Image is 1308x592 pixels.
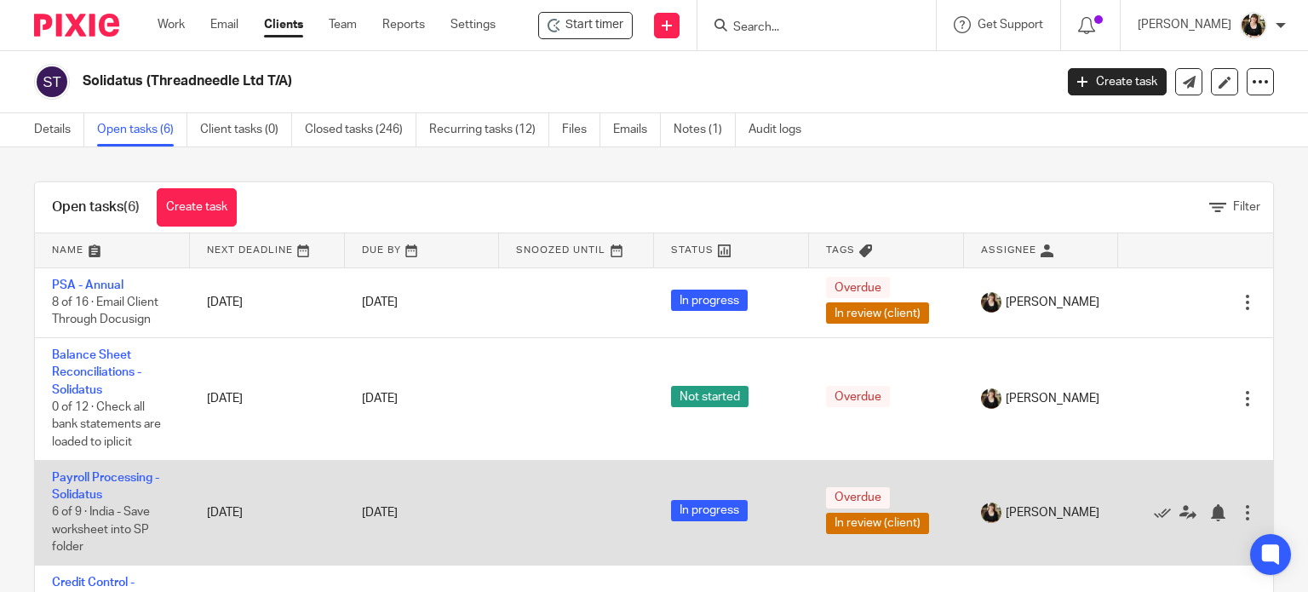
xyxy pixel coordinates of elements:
[52,279,123,291] a: PSA - Annual
[671,386,749,407] span: Not started
[1233,201,1260,213] span: Filter
[52,401,161,448] span: 0 of 12 · Check all bank statements are loaded to iplicit
[83,72,851,90] h2: Solidatus (Threadneedle Ltd T/A)
[516,245,605,255] span: Snoozed Until
[52,296,158,326] span: 8 of 16 · Email Client Through Docusign
[538,12,633,39] div: Solidatus (Threadneedle Ltd T/A)
[1006,504,1099,521] span: [PERSON_NAME]
[34,64,70,100] img: svg%3E
[52,472,159,501] a: Payroll Processing - Solidatus
[190,267,345,337] td: [DATE]
[305,113,416,147] a: Closed tasks (246)
[981,503,1001,523] img: Helen%20Campbell.jpeg
[200,113,292,147] a: Client tasks (0)
[674,113,736,147] a: Notes (1)
[978,19,1043,31] span: Get Support
[826,487,890,509] span: Overdue
[671,500,748,521] span: In progress
[981,388,1001,409] img: Helen%20Campbell.jpeg
[123,200,140,214] span: (6)
[671,245,714,255] span: Status
[565,16,623,34] span: Start timer
[52,507,150,554] span: 6 of 9 · India - Save worksheet into SP folder
[264,16,303,33] a: Clients
[826,513,929,534] span: In review (client)
[429,113,549,147] a: Recurring tasks (12)
[34,14,119,37] img: Pixie
[362,296,398,308] span: [DATE]
[826,386,890,407] span: Overdue
[749,113,814,147] a: Audit logs
[671,290,748,311] span: In progress
[450,16,496,33] a: Settings
[731,20,885,36] input: Search
[562,113,600,147] a: Files
[97,113,187,147] a: Open tasks (6)
[382,16,425,33] a: Reports
[190,337,345,460] td: [DATE]
[1006,390,1099,407] span: [PERSON_NAME]
[34,113,84,147] a: Details
[826,277,890,298] span: Overdue
[362,507,398,519] span: [DATE]
[981,292,1001,313] img: Helen%20Campbell.jpeg
[190,460,345,565] td: [DATE]
[1138,16,1231,33] p: [PERSON_NAME]
[210,16,238,33] a: Email
[158,16,185,33] a: Work
[1068,68,1167,95] a: Create task
[826,302,929,324] span: In review (client)
[362,393,398,405] span: [DATE]
[52,198,140,216] h1: Open tasks
[613,113,661,147] a: Emails
[52,349,141,396] a: Balance Sheet Reconciliations - Solidatus
[1240,12,1267,39] img: Helen%20Campbell.jpeg
[157,188,237,227] a: Create task
[826,245,855,255] span: Tags
[1154,504,1179,521] a: Mark as done
[329,16,357,33] a: Team
[1006,294,1099,311] span: [PERSON_NAME]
